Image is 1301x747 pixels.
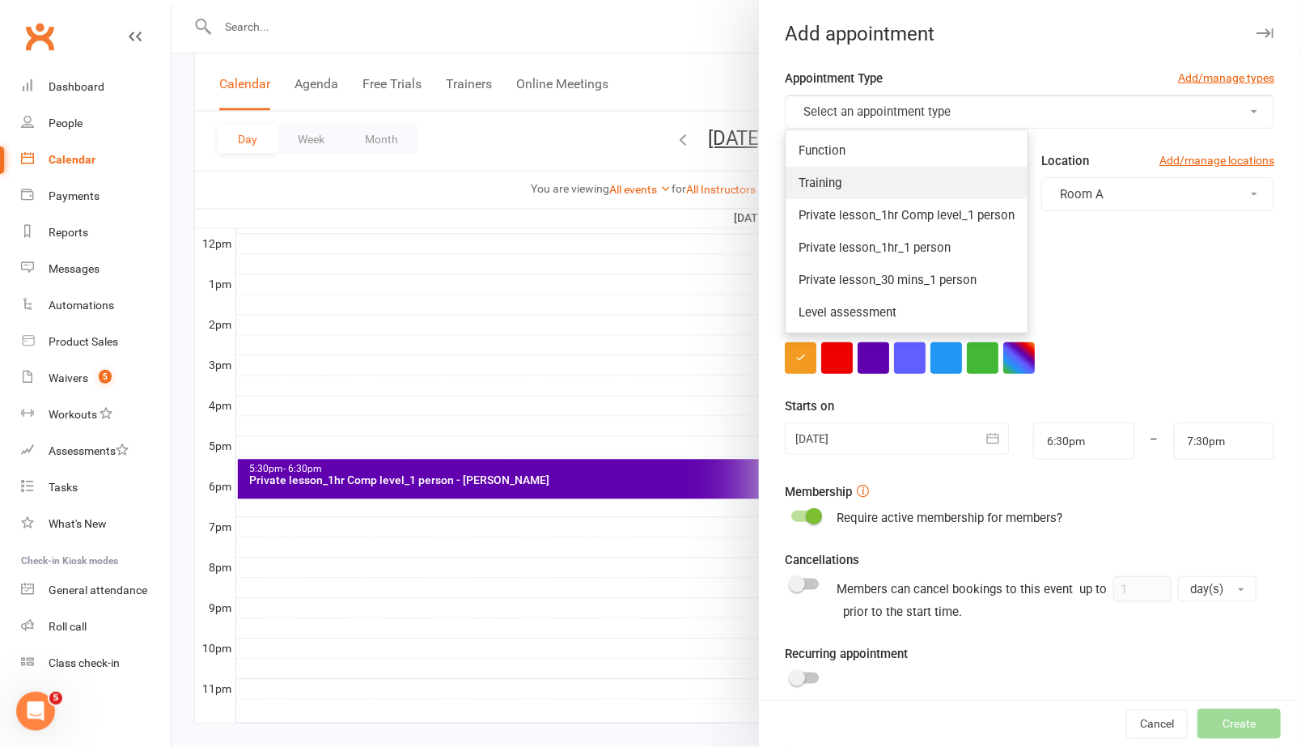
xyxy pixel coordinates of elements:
[786,397,835,416] label: Starts on
[49,80,104,93] div: Dashboard
[21,433,171,469] a: Assessments
[786,69,884,88] label: Appointment Type
[799,305,897,320] span: Level assessment
[21,469,171,506] a: Tasks
[21,251,171,287] a: Messages
[760,23,1301,45] div: Add appointment
[21,178,171,214] a: Payments
[49,517,107,530] div: What's New
[786,482,853,502] label: Membership
[49,153,95,166] div: Calendar
[21,214,171,251] a: Reports
[21,69,171,105] a: Dashboard
[49,189,100,202] div: Payments
[786,231,1028,264] a: Private lesson_1hr_1 person
[786,264,1028,296] a: Private lesson_30 mins_1 person
[786,134,1028,167] a: Function
[799,273,977,287] span: Private lesson_30 mins_1 person
[1191,582,1224,596] span: day(s)
[1042,177,1275,211] button: Room A
[1160,151,1275,169] a: Add/manage locations
[21,572,171,609] a: General attendance kiosk mode
[21,609,171,645] a: Roll call
[49,262,100,275] div: Messages
[837,508,1063,528] div: Require active membership for members?
[837,576,1275,622] div: Members can cancel bookings to this event
[21,142,171,178] a: Calendar
[99,370,112,384] span: 5
[49,481,78,494] div: Tasks
[21,287,171,324] a: Automations
[786,95,1275,129] button: Select an appointment type
[1179,69,1275,87] a: Add/manage types
[49,656,120,669] div: Class check-in
[19,16,60,57] a: Clubworx
[786,296,1028,329] a: Level assessment
[49,620,87,633] div: Roll call
[786,167,1028,199] a: Training
[49,584,147,596] div: General attendance
[49,371,88,384] div: Waivers
[804,104,951,119] span: Select an appointment type
[799,240,951,255] span: Private lesson_1hr_1 person
[786,644,909,664] label: Recurring appointment
[16,692,55,731] iframe: Intercom live chat
[21,360,171,397] a: Waivers 5
[49,408,97,421] div: Workouts
[1080,576,1257,602] div: up to
[1134,422,1176,460] div: –
[844,605,963,619] span: prior to the start time.
[21,105,171,142] a: People
[786,550,860,570] label: Cancellations
[799,208,1015,223] span: Private lesson_1hr Comp level_1 person
[1179,576,1257,602] button: day(s)
[1061,187,1104,202] span: Room A
[799,143,846,158] span: Function
[799,176,842,190] span: Training
[49,226,88,239] div: Reports
[21,397,171,433] a: Workouts
[49,117,83,129] div: People
[1127,710,1189,739] button: Cancel
[1042,151,1090,171] label: Location
[786,199,1028,231] a: Private lesson_1hr Comp level_1 person
[21,324,171,360] a: Product Sales
[21,506,171,542] a: What's New
[49,335,118,348] div: Product Sales
[49,444,129,457] div: Assessments
[49,299,114,312] div: Automations
[21,645,171,681] a: Class kiosk mode
[49,692,62,705] span: 5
